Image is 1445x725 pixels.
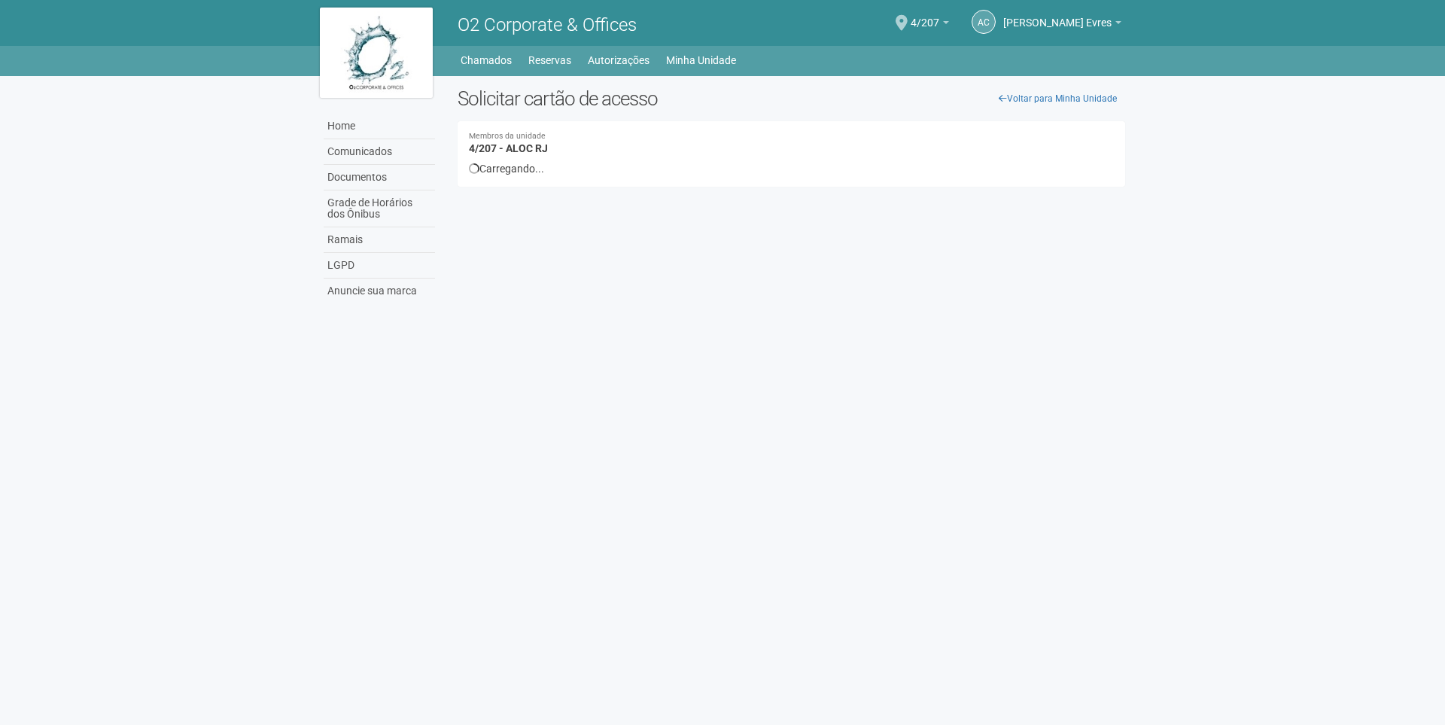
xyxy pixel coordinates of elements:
[324,279,435,303] a: Anuncie sua marca
[528,50,571,71] a: Reservas
[469,133,1114,141] small: Membros da unidade
[324,253,435,279] a: LGPD
[911,19,949,31] a: 4/207
[458,87,1125,110] h2: Solicitar cartão de acesso
[458,14,637,35] span: O2 Corporate & Offices
[588,50,649,71] a: Autorizações
[972,10,996,34] a: AC
[1003,2,1112,29] span: Armando Conceição Evres
[324,165,435,190] a: Documentos
[1003,19,1121,31] a: [PERSON_NAME] Evres
[324,114,435,139] a: Home
[469,133,1114,154] h4: 4/207 - ALOC RJ
[666,50,736,71] a: Minha Unidade
[324,139,435,165] a: Comunicados
[320,8,433,98] img: logo.jpg
[469,162,1114,175] div: Carregando...
[324,227,435,253] a: Ramais
[911,2,939,29] span: 4/207
[990,87,1125,110] a: Voltar para Minha Unidade
[324,190,435,227] a: Grade de Horários dos Ônibus
[461,50,512,71] a: Chamados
